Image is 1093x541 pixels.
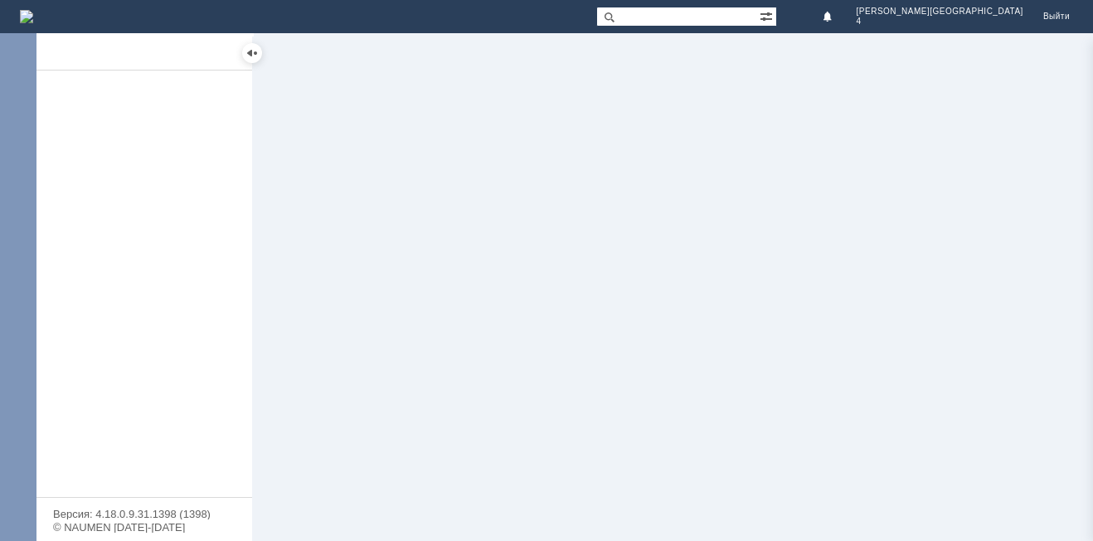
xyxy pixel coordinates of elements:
div: Скрыть меню [242,43,262,63]
span: Расширенный поиск [760,7,776,23]
span: [PERSON_NAME][GEOGRAPHIC_DATA] [857,7,1023,17]
a: Перейти на домашнюю страницу [20,10,33,23]
div: © NAUMEN [DATE]-[DATE] [53,522,236,533]
span: 4 [857,17,1023,27]
div: Версия: 4.18.0.9.31.1398 (1398) [53,509,236,519]
img: logo [20,10,33,23]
